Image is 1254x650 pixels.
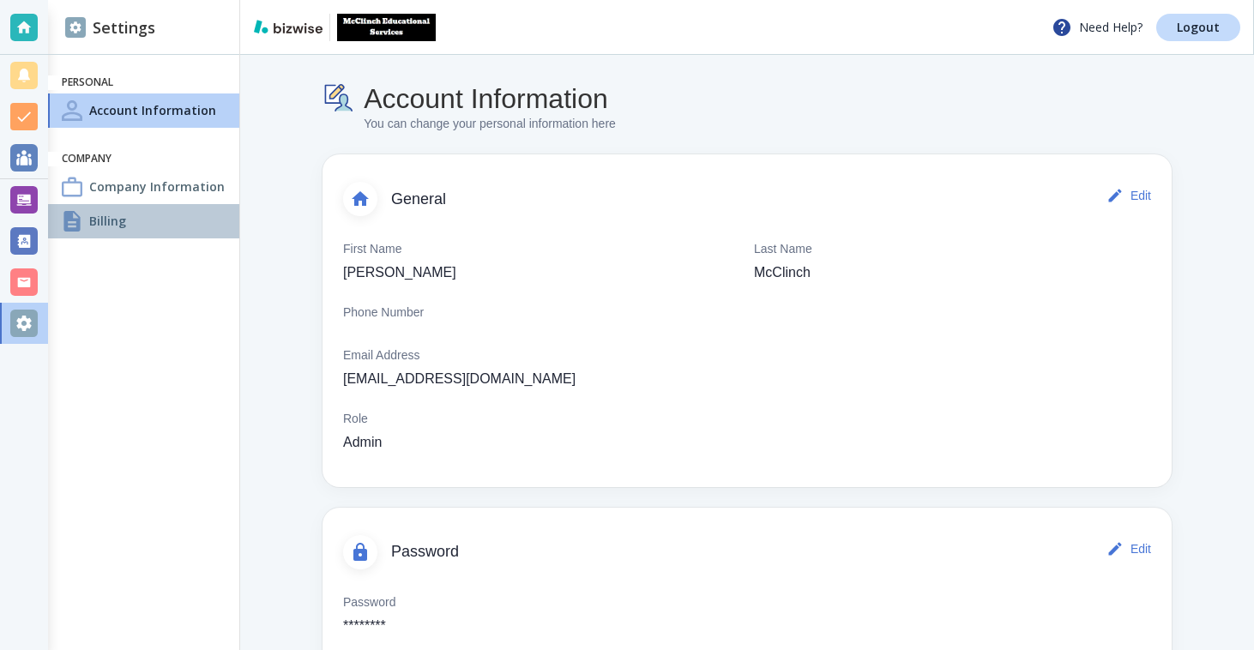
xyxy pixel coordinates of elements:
[343,262,456,283] p: [PERSON_NAME]
[754,262,811,283] p: McClinch
[343,410,368,429] p: Role
[754,240,812,259] p: Last Name
[89,212,126,230] h4: Billing
[62,75,226,90] h6: Personal
[343,304,424,322] p: Phone Number
[343,593,395,612] p: Password
[1103,178,1158,213] button: Edit
[1103,532,1158,566] button: Edit
[89,178,225,196] h4: Company Information
[337,14,436,41] img: McClinch Educational Services
[364,115,616,134] p: You can change your personal information here
[48,170,239,204] a: Company InformationCompany Information
[1177,21,1220,33] p: Logout
[65,16,155,39] h2: Settings
[48,204,239,238] a: BillingBilling
[343,369,576,389] p: [EMAIL_ADDRESS][DOMAIN_NAME]
[343,240,401,259] p: First Name
[323,82,357,115] img: Account Information
[364,82,616,115] h4: Account Information
[1052,17,1142,38] p: Need Help?
[254,20,323,33] img: bizwise
[391,543,1103,562] span: Password
[343,432,382,453] p: Admin
[343,346,419,365] p: Email Address
[62,152,226,166] h6: Company
[65,17,86,38] img: DashboardSidebarSettings.svg
[1156,14,1240,41] a: Logout
[391,190,1103,209] span: General
[48,93,239,128] a: Account InformationAccount Information
[89,101,216,119] h4: Account Information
